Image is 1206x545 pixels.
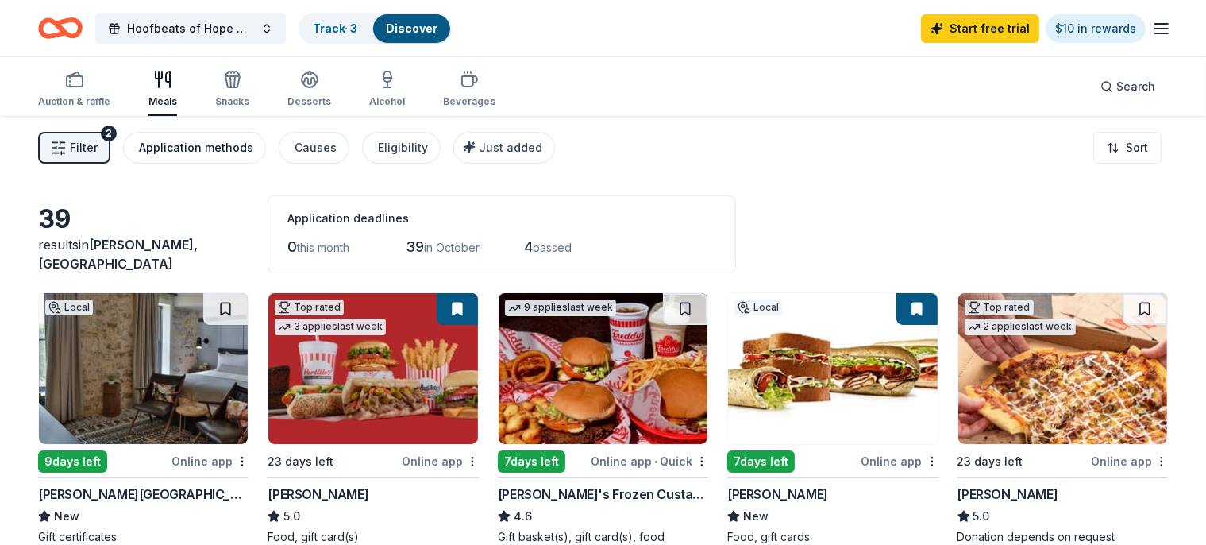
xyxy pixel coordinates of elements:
[369,95,405,108] div: Alcohol
[38,450,107,473] div: 9 days left
[287,95,331,108] div: Desserts
[402,451,479,471] div: Online app
[268,452,333,471] div: 23 days left
[727,450,795,473] div: 7 days left
[148,95,177,108] div: Meals
[148,64,177,116] button: Meals
[215,95,249,108] div: Snacks
[498,292,708,545] a: Image for Freddy's Frozen Custard & Steakburgers9 applieslast week7days leftOnline app•Quick[PERS...
[1091,451,1168,471] div: Online app
[533,241,572,254] span: passed
[275,319,386,335] div: 3 applies last week
[38,64,110,116] button: Auction & raffle
[279,132,349,164] button: Causes
[268,292,478,545] a: Image for Portillo'sTop rated3 applieslast week23 days leftOnline app[PERSON_NAME]5.0Food, gift c...
[505,300,616,316] div: 9 applies last week
[957,292,1168,545] a: Image for Casey'sTop rated2 applieslast week23 days leftOnline app[PERSON_NAME]5.0Donation depend...
[127,19,254,38] span: Hoofbeats of Hope Giveaway
[268,293,477,444] img: Image for Portillo's
[734,300,782,315] div: Local
[38,203,249,235] div: 39
[957,452,1023,471] div: 23 days left
[499,293,707,444] img: Image for Freddy's Frozen Custard & Steakburgers
[101,126,117,141] div: 2
[38,10,83,47] a: Home
[38,235,249,273] div: results
[38,132,110,164] button: Filter2
[38,237,198,272] span: [PERSON_NAME], [GEOGRAPHIC_DATA]
[45,300,93,315] div: Local
[39,293,248,444] img: Image for Lora Hotel
[443,64,495,116] button: Beverages
[378,138,428,157] div: Eligibility
[591,451,708,471] div: Online app Quick
[171,451,249,471] div: Online app
[514,507,532,526] span: 4.6
[1116,77,1155,96] span: Search
[958,293,1167,444] img: Image for Casey's
[1088,71,1168,102] button: Search
[406,238,424,255] span: 39
[743,507,769,526] span: New
[268,529,478,545] div: Food, gift card(s)
[424,241,480,254] span: in October
[54,507,79,526] span: New
[654,455,657,468] span: •
[1126,138,1148,157] span: Sort
[498,485,708,504] div: [PERSON_NAME]'s Frozen Custard & Steakburgers
[95,13,286,44] button: Hoofbeats of Hope Giveaway
[1093,132,1162,164] button: Sort
[287,238,297,255] span: 0
[283,507,300,526] span: 5.0
[295,138,337,157] div: Causes
[287,209,716,228] div: Application deadlines
[38,237,198,272] span: in
[727,292,938,545] a: Image for Milio'sLocal7days leftOnline app[PERSON_NAME]NewFood, gift cards
[957,485,1058,504] div: [PERSON_NAME]
[453,132,555,164] button: Just added
[362,132,441,164] button: Eligibility
[524,238,533,255] span: 4
[275,300,344,315] div: Top rated
[38,95,110,108] div: Auction & raffle
[973,507,990,526] span: 5.0
[297,241,349,254] span: this month
[957,529,1168,545] div: Donation depends on request
[498,450,565,473] div: 7 days left
[123,132,266,164] button: Application methods
[268,485,368,504] div: [PERSON_NAME]
[287,64,331,116] button: Desserts
[479,141,542,154] span: Just added
[313,21,357,35] a: Track· 3
[38,485,249,504] div: [PERSON_NAME][GEOGRAPHIC_DATA]
[921,14,1039,43] a: Start free trial
[215,64,249,116] button: Snacks
[727,485,828,504] div: [PERSON_NAME]
[728,293,937,444] img: Image for Milio's
[386,21,437,35] a: Discover
[443,95,495,108] div: Beverages
[965,319,1076,335] div: 2 applies last week
[861,451,938,471] div: Online app
[299,13,452,44] button: Track· 3Discover
[70,138,98,157] span: Filter
[369,64,405,116] button: Alcohol
[965,300,1034,315] div: Top rated
[38,529,249,545] div: Gift certificates
[38,292,249,545] a: Image for Lora HotelLocal9days leftOnline app[PERSON_NAME][GEOGRAPHIC_DATA]NewGift certificates
[1046,14,1146,43] a: $10 in rewards
[498,529,708,545] div: Gift basket(s), gift card(s), food
[727,529,938,545] div: Food, gift cards
[139,138,253,157] div: Application methods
